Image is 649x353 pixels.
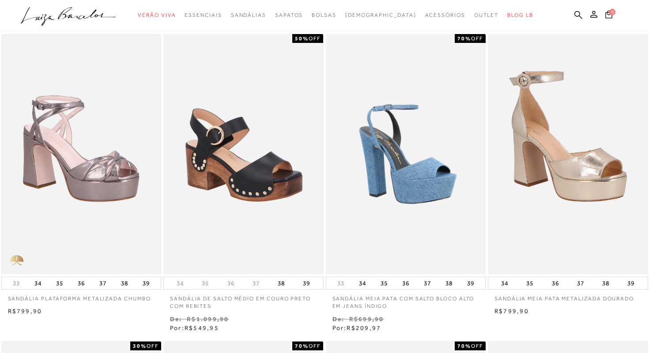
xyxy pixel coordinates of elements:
[489,35,647,273] img: SANDÁLIA MEIA PATA METALIZADA DOURADO
[138,7,176,23] a: categoryNavScreenReaderText
[53,277,66,289] button: 35
[295,343,309,349] strong: 70%
[10,279,23,288] button: 33
[549,277,562,289] button: 36
[75,277,87,289] button: 36
[2,35,161,273] img: SANDÁLIA PLATAFORMA METALIZADA CHUMBO
[187,315,229,322] small: R$1.099,90
[147,343,158,349] span: OFF
[275,12,303,18] span: Sapatos
[1,248,32,274] img: golden_caliandra_v6.png
[1,290,162,303] a: SANDÁLIA PLATAFORMA METALIZADA CHUMBO
[275,7,303,23] a: categoryNavScreenReaderText
[185,7,222,23] a: categoryNavScreenReaderText
[425,7,465,23] a: categoryNavScreenReaderText
[471,35,483,42] span: OFF
[498,277,511,289] button: 34
[327,35,485,273] img: SANDÁLIA MEIA PATA COM SALTO BLOCO ALTO EM JEANS ÍNDIGO
[335,279,347,288] button: 33
[118,277,131,289] button: 38
[170,324,219,331] span: Por:
[300,277,313,289] button: 39
[138,12,176,18] span: Verão Viva
[231,7,266,23] a: categoryNavScreenReaderText
[295,35,309,42] strong: 50%
[32,277,44,289] button: 34
[507,7,533,23] a: BLOG LB
[170,315,182,322] small: De:
[464,277,477,289] button: 39
[349,315,384,322] small: R$699,90
[250,279,262,288] button: 37
[625,277,637,289] button: 39
[312,12,336,18] span: Bolsas
[174,279,186,288] button: 34
[345,7,416,23] a: noSubCategoriesText
[309,35,321,42] span: OFF
[457,343,471,349] strong: 70%
[8,307,42,315] span: R$799,90
[356,277,369,289] button: 34
[133,343,147,349] strong: 30%
[421,277,434,289] button: 37
[600,277,612,289] button: 38
[378,277,390,289] button: 35
[164,35,323,273] img: SANDÁLIA DE SALTO MÉDIO EM COURO PRETO COM REBITES
[345,12,416,18] span: [DEMOGRAPHIC_DATA]
[347,324,381,331] span: R$209,97
[97,277,109,289] button: 37
[231,12,266,18] span: Sandálias
[312,7,336,23] a: categoryNavScreenReaderText
[332,315,345,322] small: De:
[326,290,486,310] a: SANDÁLIA MEIA PATA COM SALTO BLOCO ALTO EM JEANS ÍNDIGO
[474,12,499,18] span: Outlet
[494,307,529,315] span: R$799,90
[457,35,471,42] strong: 70%
[603,10,615,22] button: 0
[507,12,533,18] span: BLOG LB
[199,279,211,288] button: 35
[332,324,381,331] span: Por:
[574,277,587,289] button: 37
[185,12,222,18] span: Essenciais
[471,343,483,349] span: OFF
[425,12,465,18] span: Acessórios
[309,343,321,349] span: OFF
[163,290,324,310] a: SANDÁLIA DE SALTO MÉDIO EM COURO PRETO COM REBITES
[140,277,152,289] button: 39
[275,277,287,289] button: 38
[185,324,219,331] span: R$549,95
[400,277,412,289] button: 36
[609,9,615,15] span: 0
[225,279,237,288] button: 36
[474,7,499,23] a: categoryNavScreenReaderText
[524,277,536,289] button: 35
[443,277,455,289] button: 38
[488,290,648,303] a: SANDÁLIA MEIA PATA METALIZADA DOURADO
